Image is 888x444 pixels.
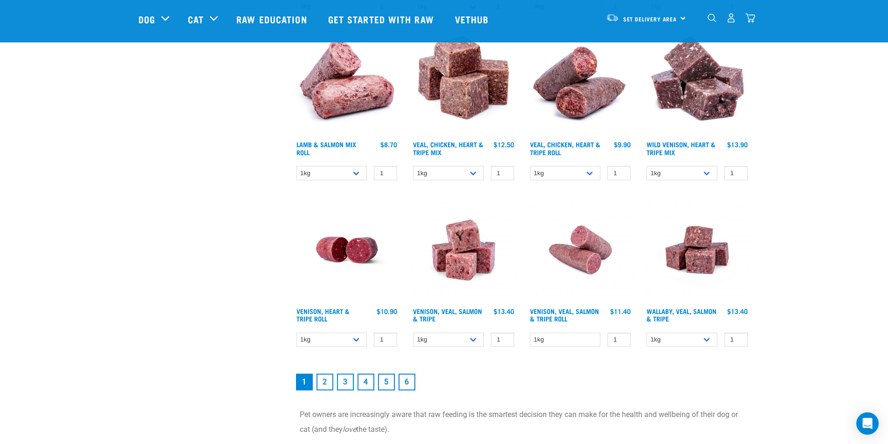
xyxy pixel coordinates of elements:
[644,31,750,137] img: 1171 Venison Heart Tripe Mix 01
[727,307,748,315] div: $13.40
[294,372,750,392] nav: pagination
[358,374,374,390] a: Goto page 4
[623,17,677,20] span: Set Delivery Area
[528,197,633,303] img: Venison Veal Salmon Tripe 1651
[227,0,318,38] a: Raw Education
[296,143,356,153] a: Lamb & Salmon Mix Roll
[296,374,313,390] a: Page 1
[446,0,501,38] a: Vethub
[411,31,516,137] img: Veal Chicken Heart Tripe Mix 01
[494,141,514,148] div: $12.50
[377,307,397,315] div: $10.90
[606,14,619,22] img: van-moving.png
[708,14,716,22] img: home-icon-1@2x.png
[528,31,633,137] img: 1263 Chicken Organ Roll 02
[647,309,716,320] a: Wallaby, Veal, Salmon & Tripe
[724,333,748,347] input: 1
[300,407,744,437] p: Pet owners are increasingly aware that raw feeding is the smartest decision they can make for the...
[294,31,400,137] img: 1261 Lamb Salmon Roll 01
[530,143,600,153] a: Veal, Chicken, Heart & Tripe Roll
[317,374,333,390] a: Goto page 2
[413,143,483,153] a: Veal, Chicken, Heart & Tripe Mix
[724,166,748,180] input: 1
[856,412,879,435] div: Open Intercom Messenger
[413,309,482,320] a: Venison, Veal, Salmon & Tripe
[745,13,755,23] img: home-icon@2x.png
[491,166,514,180] input: 1
[188,12,204,26] a: Cat
[374,333,397,347] input: 1
[607,333,631,347] input: 1
[607,166,631,180] input: 1
[319,0,446,38] a: Get started with Raw
[726,13,736,23] img: user.png
[138,12,155,26] a: Dog
[296,309,350,320] a: Venison, Heart & Tripe Roll
[614,141,631,148] div: $9.90
[644,197,750,303] img: Wallaby Veal Salmon Tripe 1642
[380,141,397,148] div: $8.70
[374,166,397,180] input: 1
[294,197,400,303] img: Raw Essentials Venison Heart & Tripe Hypoallergenic Raw Pet Food Bulk Roll Unwrapped
[647,143,716,153] a: Wild Venison, Heart & Tripe Mix
[530,309,599,320] a: Venison, Veal, Salmon & Tripe Roll
[491,333,514,347] input: 1
[337,374,354,390] a: Goto page 3
[343,425,356,434] em: love
[378,374,395,390] a: Goto page 5
[610,307,631,315] div: $11.40
[494,307,514,315] div: $13.40
[727,141,748,148] div: $13.90
[399,374,415,390] a: Goto page 6
[411,197,516,303] img: Venison Veal Salmon Tripe 1621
